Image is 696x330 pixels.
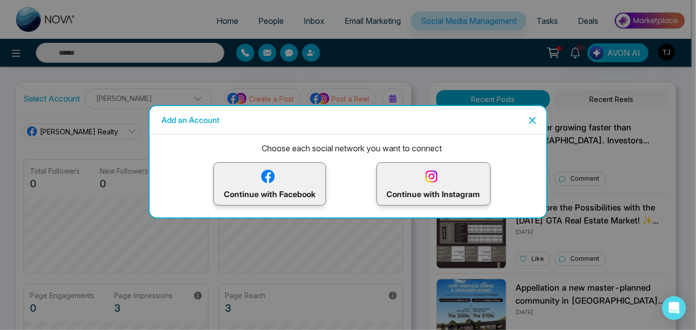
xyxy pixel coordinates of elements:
p: Continue with Instagram [387,168,480,200]
p: Continue with Facebook [224,168,316,200]
div: Open Intercom Messenger [662,296,686,320]
button: Close [522,112,538,128]
img: facebook [259,168,277,185]
img: instagram [423,168,440,185]
p: Choose each social network you want to connect [158,142,546,154]
h5: Add an Account [162,114,219,126]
